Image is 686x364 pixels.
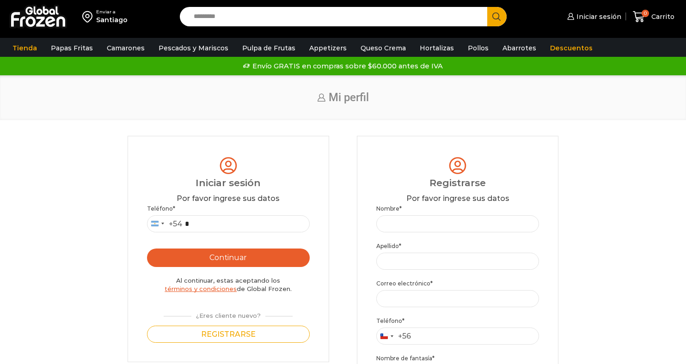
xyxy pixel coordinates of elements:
[147,326,310,343] button: Registrarse
[169,218,183,230] div: +54
[398,330,411,342] div: +56
[447,155,468,176] img: tabler-icon-user-circle.svg
[159,308,297,320] div: ¿Eres cliente nuevo?
[487,7,507,26] button: Search button
[463,39,493,57] a: Pollos
[376,176,539,190] div: Registrarse
[329,91,369,104] span: Mi perfil
[147,249,310,267] button: Continuar
[574,12,621,21] span: Iniciar sesión
[377,328,411,344] button: Selected country
[356,39,410,57] a: Queso Crema
[147,204,310,213] label: Teléfono
[147,176,310,190] div: Iniciar sesión
[376,194,539,204] div: Por favor ingrese sus datos
[154,39,233,57] a: Pescados y Mariscos
[376,316,539,325] label: Teléfono
[147,216,183,232] button: Selected country
[96,9,128,15] div: Enviar a
[565,7,621,26] a: Iniciar sesión
[545,39,597,57] a: Descuentos
[376,354,539,363] label: Nombre de fantasía
[376,279,539,288] label: Correo electrónico
[102,39,149,57] a: Camarones
[147,194,310,204] div: Por favor ingrese sus datos
[498,39,541,57] a: Abarrotes
[642,10,649,17] span: 0
[649,12,674,21] span: Carrito
[415,39,459,57] a: Hortalizas
[238,39,300,57] a: Pulpa de Frutas
[96,15,128,24] div: Santiago
[305,39,351,57] a: Appetizers
[147,276,310,293] div: Al continuar, estas aceptando los de Global Frozen.
[376,204,539,213] label: Nombre
[165,285,237,292] a: términos y condiciones
[46,39,98,57] a: Papas Fritas
[218,155,239,176] img: tabler-icon-user-circle.svg
[82,9,96,24] img: address-field-icon.svg
[376,242,539,250] label: Apellido
[8,39,42,57] a: Tienda
[631,6,677,28] a: 0 Carrito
